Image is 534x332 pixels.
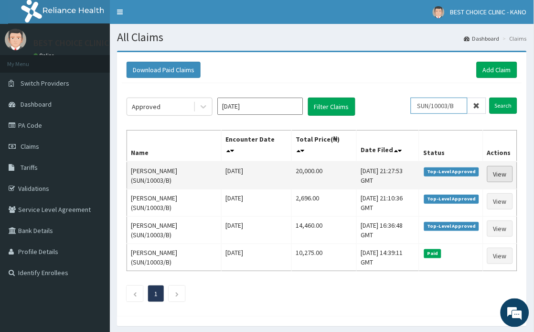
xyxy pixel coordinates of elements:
a: View [487,221,513,237]
span: Dashboard [21,100,52,109]
td: 20,000.00 [292,162,357,189]
td: [PERSON_NAME] (SUN/10003/B) [127,162,222,189]
td: [PERSON_NAME] (SUN/10003/B) [127,217,222,244]
div: Approved [132,102,160,111]
th: Status [419,131,483,162]
img: User Image [5,29,26,50]
th: Total Price(₦) [292,131,357,162]
a: View [487,193,513,210]
td: 10,275.00 [292,244,357,271]
a: View [487,248,513,264]
h1: All Claims [117,31,527,44]
td: 14,460.00 [292,217,357,244]
th: Encounter Date [222,131,292,162]
span: Tariffs [21,163,38,172]
a: Previous page [133,289,137,298]
td: [DATE] 16:36:48 GMT [357,217,419,244]
td: [DATE] 21:27:53 GMT [357,162,419,189]
td: [DATE] 21:10:36 GMT [357,189,419,217]
img: User Image [433,6,445,18]
td: [PERSON_NAME] (SUN/10003/B) [127,244,222,271]
td: [PERSON_NAME] (SUN/10003/B) [127,189,222,217]
textarea: Type your message and hit 'Enter' [5,226,182,260]
span: We're online! [55,103,132,199]
div: Minimize live chat window [157,5,180,28]
span: Top-Level Approved [424,222,479,231]
td: [DATE] [222,217,292,244]
span: Switch Providers [21,79,69,88]
button: Filter Claims [308,98,355,116]
p: BEST CHOICE CLINIC - KANO [33,39,137,47]
span: BEST CHOICE CLINIC - KANO [450,8,527,16]
a: Dashboard [464,34,500,43]
li: Claims [501,34,527,43]
span: Top-Level Approved [424,195,479,203]
td: [DATE] [222,244,292,271]
th: Date Filed [357,131,419,162]
td: [DATE] 14:39:11 GMT [357,244,419,271]
td: [DATE] [222,162,292,189]
span: Paid [424,249,441,258]
input: Select Month and Year [217,98,303,115]
span: Claims [21,142,39,151]
a: Next page [175,289,179,298]
input: Search by HMO ID [411,98,468,114]
input: Search [490,98,517,114]
td: 2,696.00 [292,189,357,217]
a: View [487,166,513,182]
a: Add Claim [477,62,517,78]
button: Download Paid Claims [127,62,201,78]
th: Name [127,131,222,162]
div: Chat with us now [50,54,160,66]
a: Page 1 is your current page [154,289,158,298]
img: d_794563401_company_1708531726252_794563401 [18,48,39,72]
span: Top-Level Approved [424,167,479,176]
th: Actions [483,131,517,162]
a: Online [33,52,56,59]
td: [DATE] [222,189,292,217]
